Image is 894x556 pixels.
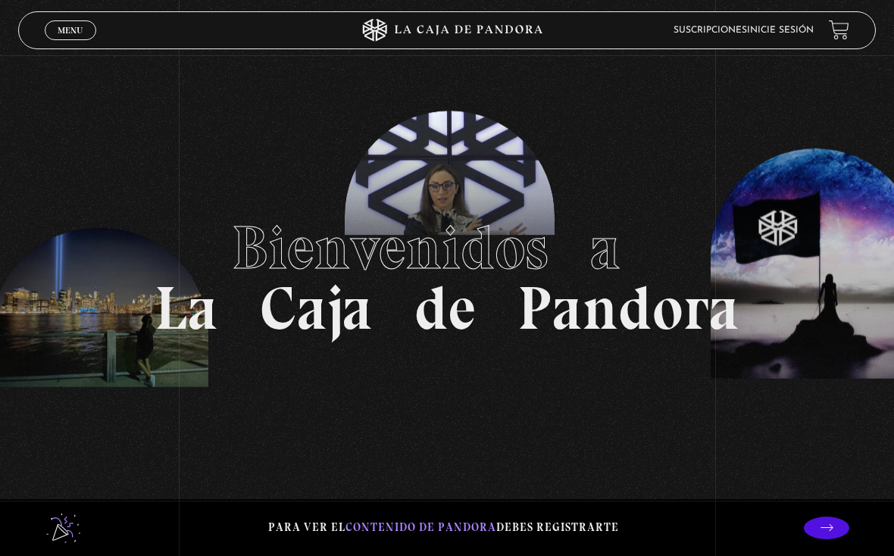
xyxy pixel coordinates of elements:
[747,26,814,35] a: Inicie sesión
[232,211,662,284] span: Bienvenidos a
[674,26,747,35] a: Suscripciones
[345,520,496,534] span: contenido de Pandora
[268,517,619,538] p: Para ver el debes registrarte
[155,217,739,339] h1: La Caja de Pandora
[829,20,849,40] a: View your shopping cart
[53,38,89,48] span: Cerrar
[58,26,83,35] span: Menu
